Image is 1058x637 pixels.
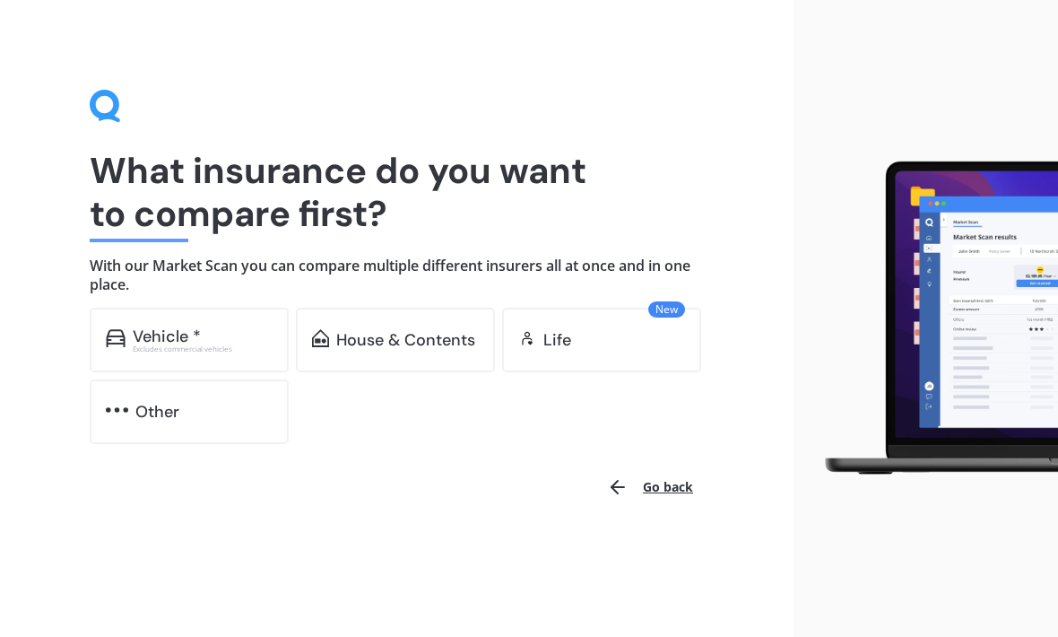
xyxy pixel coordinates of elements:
div: Other [135,403,179,421]
img: laptop.webp [808,154,1058,483]
div: Vehicle * [133,327,201,345]
div: House & Contents [336,331,475,349]
h4: With our Market Scan you can compare multiple different insurers all at once and in one place. [90,257,704,293]
img: other.81dba5aafe580aa69f38.svg [106,401,128,419]
h1: What insurance do you want to compare first? [90,149,704,235]
span: New [648,301,685,318]
img: car.f15378c7a67c060ca3f3.svg [106,329,126,347]
button: Go back [596,466,704,509]
img: life.f720d6a2d7cdcd3ad642.svg [518,329,536,347]
img: home-and-contents.b802091223b8502ef2dd.svg [312,329,329,347]
div: Life [543,331,571,349]
div: Excludes commercial vehicles [133,345,273,353]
